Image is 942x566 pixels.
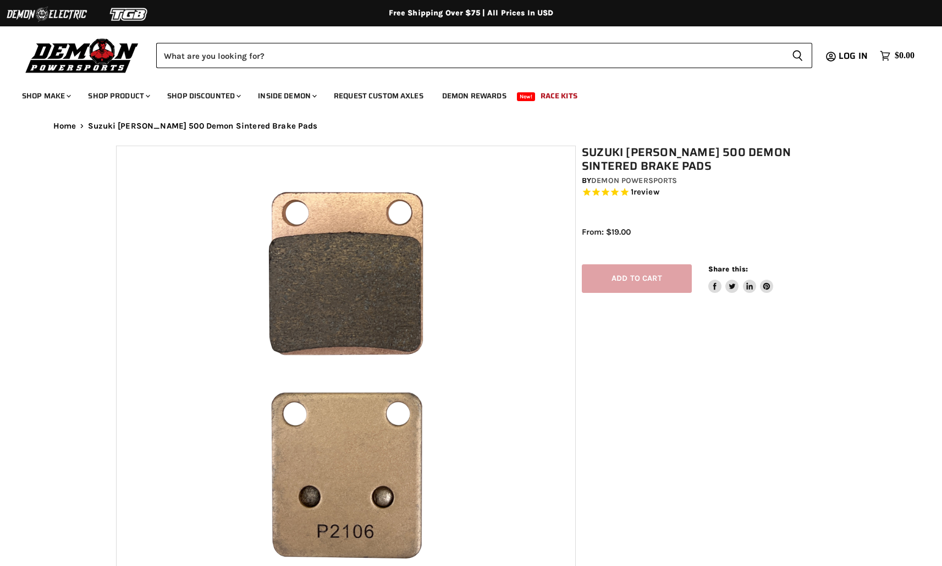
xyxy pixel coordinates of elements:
span: $0.00 [895,51,915,61]
span: Suzuki [PERSON_NAME] 500 Demon Sintered Brake Pads [88,121,318,131]
button: Search [783,43,812,68]
a: Demon Powersports [591,176,677,185]
a: $0.00 [874,48,920,64]
span: Share this: [708,265,748,273]
span: 1 reviews [631,187,659,197]
a: Shop Make [14,85,78,107]
ul: Main menu [14,80,912,107]
input: Search [156,43,783,68]
a: Log in [834,51,874,61]
img: TGB Logo 2 [88,4,170,25]
img: Demon Electric Logo 2 [5,4,88,25]
a: Home [53,121,76,131]
span: review [633,187,659,197]
span: Log in [839,49,868,63]
span: Rated 5.0 out of 5 stars 1 reviews [582,187,833,198]
aside: Share this: [708,264,774,293]
a: Race Kits [532,85,586,107]
a: Inside Demon [250,85,323,107]
a: Shop Product [80,85,157,107]
a: Request Custom Axles [326,85,432,107]
h1: Suzuki [PERSON_NAME] 500 Demon Sintered Brake Pads [582,146,833,173]
img: Demon Powersports [22,36,142,75]
a: Shop Discounted [159,85,247,107]
div: by [582,175,833,187]
nav: Breadcrumbs [31,121,911,131]
div: Free Shipping Over $75 | All Prices In USD [31,8,911,18]
span: From: $19.00 [582,227,631,237]
a: Demon Rewards [434,85,515,107]
form: Product [156,43,812,68]
span: New! [517,92,536,101]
